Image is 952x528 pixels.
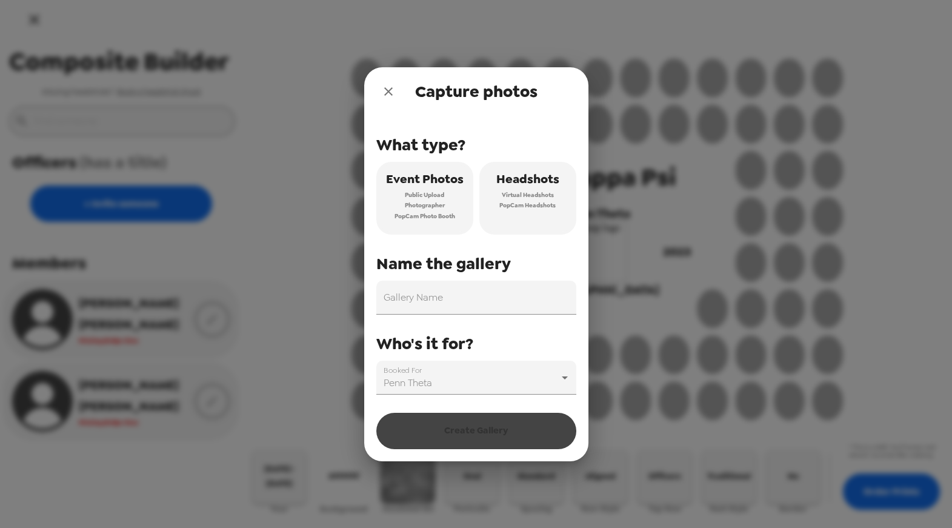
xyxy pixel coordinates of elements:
[376,79,401,104] button: close
[376,134,465,156] span: What type?
[384,365,422,375] label: Booked For
[405,190,444,201] span: Public Upload
[496,169,559,190] span: Headshots
[376,162,473,235] button: Event PhotosPublic UploadPhotographerPopCam Photo Booth
[499,200,556,211] span: PopCam Headshots
[376,361,576,395] div: Penn Theta
[405,200,445,211] span: Photographer
[415,81,538,102] span: Capture photos
[376,253,511,275] span: Name the gallery
[394,211,455,222] span: PopCam Photo Booth
[386,169,464,190] span: Event Photos
[376,333,473,355] span: Who's it for?
[502,190,554,201] span: Virtual Headshots
[479,162,576,235] button: HeadshotsVirtual HeadshotsPopCam Headshots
